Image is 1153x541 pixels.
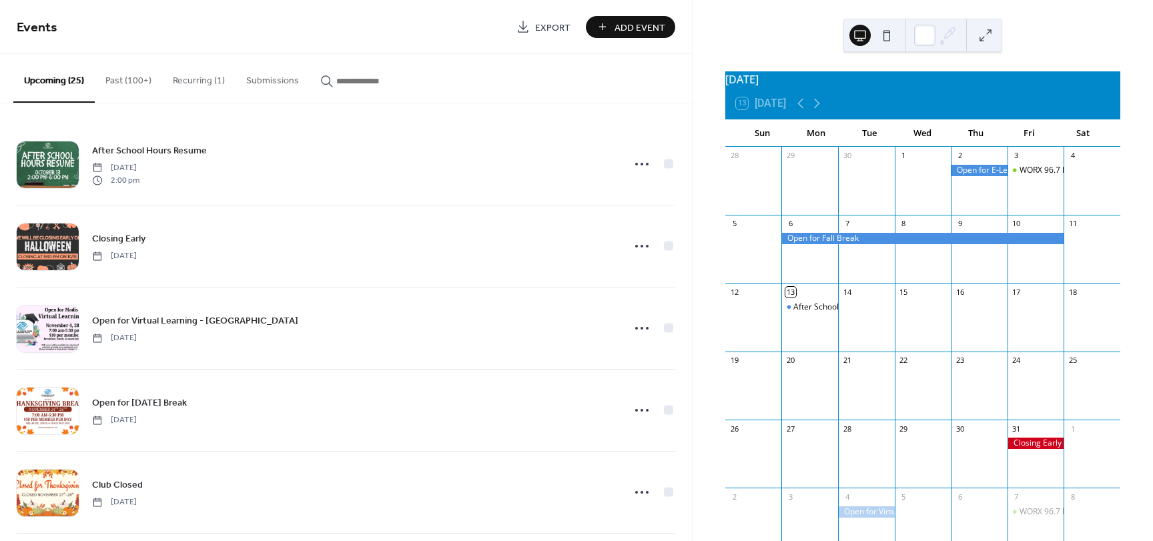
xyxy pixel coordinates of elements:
[842,151,852,161] div: 30
[785,356,795,366] div: 20
[1012,219,1022,229] div: 10
[1012,151,1022,161] div: 3
[842,492,852,502] div: 4
[842,356,852,366] div: 21
[785,424,795,434] div: 27
[236,54,310,101] button: Submissions
[535,21,570,35] span: Export
[842,219,852,229] div: 7
[899,287,909,297] div: 15
[95,54,162,101] button: Past (100+)
[92,414,137,426] span: [DATE]
[1012,356,1022,366] div: 24
[92,232,145,246] span: Closing Early
[842,424,852,434] div: 28
[1068,492,1078,502] div: 8
[785,492,795,502] div: 3
[92,174,139,186] span: 2:00 pm
[1020,165,1074,176] div: WORX 96.7 FM
[92,477,143,492] a: Club Closed
[899,219,909,229] div: 8
[955,424,965,434] div: 30
[1003,120,1056,147] div: Fri
[842,287,852,297] div: 14
[781,233,1064,244] div: Open for Fall Break
[92,396,187,410] span: Open for [DATE] Break
[729,287,739,297] div: 12
[1012,287,1022,297] div: 17
[729,424,739,434] div: 26
[729,356,739,366] div: 19
[92,231,145,246] a: Closing Early
[781,302,838,313] div: After School Hours Resume
[506,16,581,38] a: Export
[92,250,137,262] span: [DATE]
[1068,151,1078,161] div: 4
[729,492,739,502] div: 2
[725,71,1120,87] div: [DATE]
[899,151,909,161] div: 1
[1012,424,1022,434] div: 31
[1068,424,1078,434] div: 1
[1068,287,1078,297] div: 18
[92,478,143,492] span: Club Closed
[955,287,965,297] div: 16
[793,302,895,313] div: After School Hours Resume
[586,16,675,38] button: Add Event
[896,120,949,147] div: Wed
[1008,165,1064,176] div: WORX 96.7 FM
[1068,356,1078,366] div: 25
[1008,438,1064,449] div: Closing Early
[92,332,137,344] span: [DATE]
[838,506,895,518] div: Open for Virtual Learning - Madison
[955,492,965,502] div: 6
[955,219,965,229] div: 9
[1008,506,1064,518] div: WORX 96.7 FM
[162,54,236,101] button: Recurring (1)
[899,492,909,502] div: 5
[955,151,965,161] div: 2
[92,143,207,158] a: After School Hours Resume
[955,356,965,366] div: 23
[729,151,739,161] div: 28
[1056,120,1110,147] div: Sat
[949,120,1003,147] div: Thu
[951,165,1008,176] div: Open for E-Learning - Madison Elementaries
[785,151,795,161] div: 29
[92,313,298,328] a: Open for Virtual Learning - [GEOGRAPHIC_DATA]
[1012,492,1022,502] div: 7
[729,219,739,229] div: 5
[789,120,843,147] div: Mon
[92,314,298,328] span: Open for Virtual Learning - [GEOGRAPHIC_DATA]
[615,21,665,35] span: Add Event
[92,496,137,508] span: [DATE]
[17,15,57,41] span: Events
[785,219,795,229] div: 6
[785,287,795,297] div: 13
[92,144,207,158] span: After School Hours Resume
[1020,506,1074,518] div: WORX 96.7 FM
[92,162,139,174] span: [DATE]
[1068,219,1078,229] div: 11
[13,54,95,103] button: Upcoming (25)
[736,120,789,147] div: Sun
[899,356,909,366] div: 22
[843,120,896,147] div: Tue
[899,424,909,434] div: 29
[92,395,187,410] a: Open for [DATE] Break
